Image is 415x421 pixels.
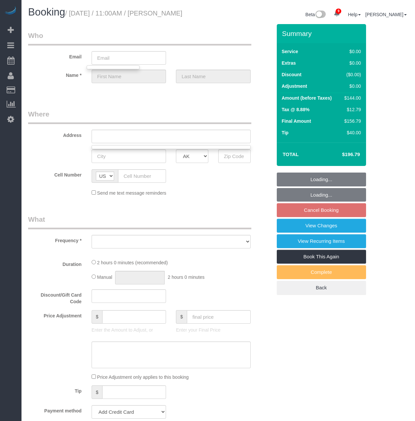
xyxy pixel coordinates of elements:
[92,327,166,333] p: Enter the Amount to Adjust, or
[92,51,166,65] input: Email
[92,310,103,324] span: $
[282,60,296,66] label: Extras
[277,250,366,264] a: Book This Again
[176,310,187,324] span: $
[365,12,407,17] a: [PERSON_NAME]
[348,12,361,17] a: Help
[23,51,87,60] label: Email
[282,30,363,37] h3: Summary
[282,95,332,101] label: Amount (before Taxes)
[342,118,361,124] div: $156.79
[218,149,251,163] input: Zip Code
[342,60,361,66] div: $0.00
[282,83,307,89] label: Adjustment
[330,7,343,21] a: 9
[23,385,87,394] label: Tip
[176,70,251,83] input: Last Name
[315,11,326,19] img: New interface
[97,374,189,380] span: Price Adjustment only applies to this booking
[23,235,87,244] label: Frequency *
[97,275,112,280] span: Manual
[23,130,87,139] label: Address
[342,95,361,101] div: $144.00
[23,70,87,79] label: Name *
[92,149,166,163] input: City
[92,70,166,83] input: First Name
[277,219,366,233] a: View Changes
[176,327,251,333] p: Enter your Final Price
[97,190,166,196] span: Send me text message reminders
[306,12,326,17] a: Beta
[277,234,366,248] a: View Recurring Items
[92,385,103,399] span: $
[282,48,298,55] label: Service
[23,289,87,305] label: Discount/Gift Card Code
[28,214,251,229] legend: What
[65,10,182,17] small: / [DATE] / 11:00AM / [PERSON_NAME]
[4,7,17,16] img: Automaid Logo
[23,405,87,414] label: Payment method
[282,71,302,78] label: Discount
[187,310,251,324] input: final price
[28,31,251,46] legend: Who
[342,71,361,78] div: ($0.00)
[342,129,361,136] div: $40.00
[97,260,168,265] span: 2 hours 0 minutes (recommended)
[23,310,87,319] label: Price Adjustment
[118,169,166,183] input: Cell Number
[28,6,65,18] span: Booking
[342,83,361,89] div: $0.00
[282,118,311,124] label: Final Amount
[23,259,87,268] label: Duration
[28,109,251,124] legend: Where
[282,106,310,113] label: Tax @ 8.88%
[277,281,366,295] a: Back
[336,9,341,14] span: 9
[282,129,289,136] label: Tip
[342,106,361,113] div: $12.79
[23,169,87,178] label: Cell Number
[283,151,299,157] strong: Total
[168,275,204,280] span: 2 hours 0 minutes
[342,48,361,55] div: $0.00
[322,152,360,157] h4: $196.79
